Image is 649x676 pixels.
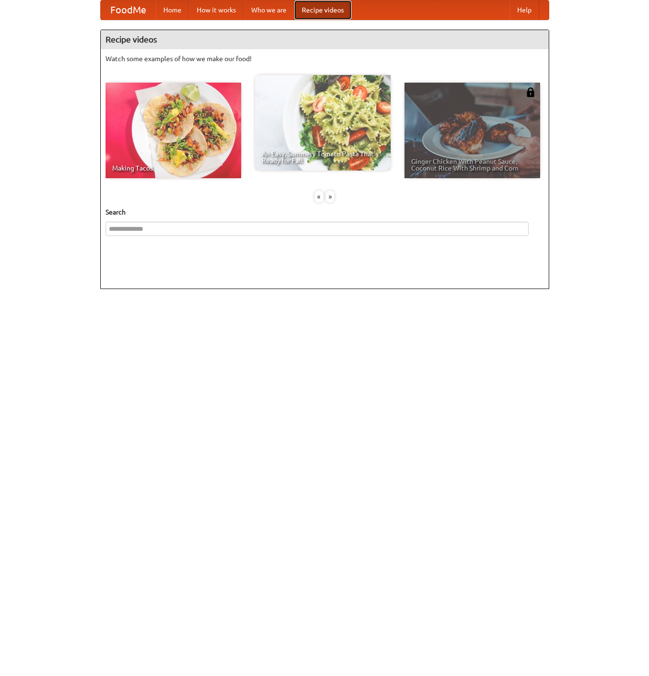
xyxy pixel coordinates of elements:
a: Home [156,0,189,20]
a: How it works [189,0,244,20]
a: FoodMe [101,0,156,20]
a: Recipe videos [294,0,351,20]
a: An Easy, Summery Tomato Pasta That's Ready for Fall [255,75,391,171]
span: An Easy, Summery Tomato Pasta That's Ready for Fall [262,150,384,164]
div: » [326,191,334,203]
a: Help [510,0,539,20]
h5: Search [106,207,544,217]
span: Making Tacos [112,165,234,172]
img: 483408.png [526,87,535,97]
a: Making Tacos [106,83,241,178]
a: Who we are [244,0,294,20]
div: « [315,191,323,203]
h4: Recipe videos [101,30,549,49]
p: Watch some examples of how we make our food! [106,54,544,64]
